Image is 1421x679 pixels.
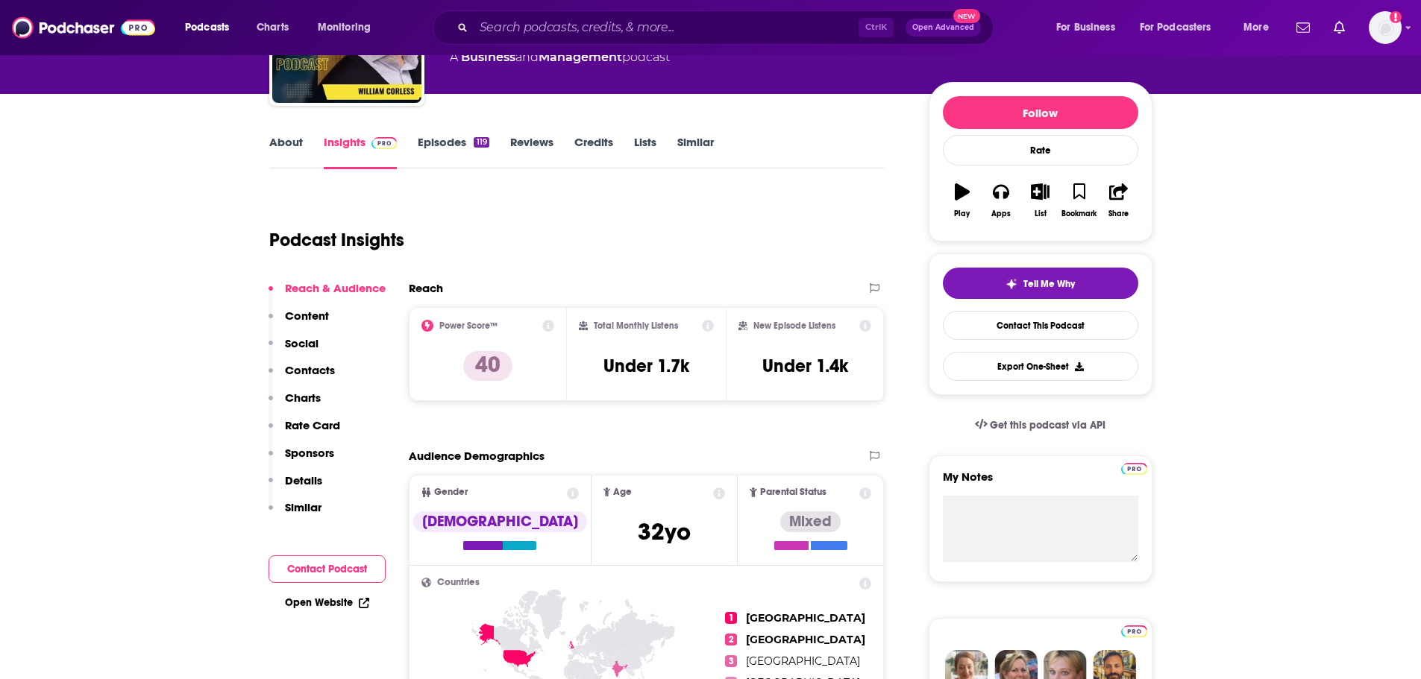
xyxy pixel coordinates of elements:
[762,355,848,377] h3: Under 1.4k
[603,355,689,377] h3: Under 1.7k
[1121,463,1147,475] img: Podchaser Pro
[285,473,322,487] p: Details
[318,17,371,38] span: Monitoring
[247,16,298,40] a: Charts
[943,311,1138,340] a: Contact This Podcast
[269,229,404,251] h1: Podcast Insights
[1006,278,1017,290] img: tell me why sparkle
[963,407,1118,443] a: Get this podcast via API
[269,555,386,583] button: Contact Podcast
[634,135,656,169] a: Lists
[285,309,329,323] p: Content
[285,363,335,377] p: Contacts
[990,419,1105,432] span: Get this podcast via API
[269,473,322,501] button: Details
[954,209,970,218] div: Play
[746,633,865,646] span: [GEOGRAPHIC_DATA]
[943,352,1138,381] button: Export One-Sheet
[269,336,319,364] button: Social
[285,336,319,350] p: Social
[1061,209,1097,218] div: Bookmark
[991,209,1011,218] div: Apps
[510,135,553,169] a: Reviews
[1369,11,1402,44] span: Logged in as SimonElement
[859,18,894,37] span: Ctrl K
[1099,174,1138,227] button: Share
[269,135,303,169] a: About
[285,281,386,295] p: Reach & Audience
[982,174,1020,227] button: Apps
[1121,625,1147,637] img: Podchaser Pro
[439,320,498,331] h2: Power Score™
[1023,278,1075,290] span: Tell Me Why
[1328,15,1351,40] a: Show notifications dropdown
[760,487,826,497] span: Parental Status
[269,309,329,336] button: Content
[324,135,398,169] a: InsightsPodchaser Pro
[269,391,321,418] button: Charts
[1108,209,1129,218] div: Share
[1060,174,1099,227] button: Bookmark
[1140,17,1211,38] span: For Podcasters
[725,655,737,667] span: 3
[746,654,860,668] span: [GEOGRAPHIC_DATA]
[413,511,587,532] div: [DEMOGRAPHIC_DATA]
[285,596,369,609] a: Open Website
[269,363,335,391] button: Contacts
[574,135,613,169] a: Credits
[1121,461,1147,475] a: Pro website
[371,137,398,149] img: Podchaser Pro
[409,281,443,295] h2: Reach
[450,48,670,66] div: A podcast
[1233,16,1287,40] button: open menu
[461,50,515,64] a: Business
[613,487,632,497] span: Age
[418,135,489,169] a: Episodes119
[1130,16,1233,40] button: open menu
[1369,11,1402,44] button: Show profile menu
[285,418,340,432] p: Rate Card
[269,446,334,473] button: Sponsors
[1390,11,1402,23] svg: Add a profile image
[269,281,386,309] button: Reach & Audience
[943,96,1138,129] button: Follow
[943,470,1138,496] label: My Notes
[285,500,321,514] p: Similar
[474,16,859,40] input: Search podcasts, credits, & more...
[257,17,289,38] span: Charts
[906,19,981,37] button: Open AdvancedNew
[437,578,480,587] span: Countries
[943,268,1138,299] button: tell me why sparkleTell Me Why
[1243,17,1269,38] span: More
[953,9,980,23] span: New
[12,13,155,42] img: Podchaser - Follow, Share and Rate Podcasts
[746,611,865,625] span: [GEOGRAPHIC_DATA]
[638,517,691,546] span: 32 yo
[285,446,334,460] p: Sponsors
[1369,11,1402,44] img: User Profile
[1056,17,1115,38] span: For Business
[175,16,248,40] button: open menu
[474,137,489,148] div: 119
[943,135,1138,165] div: Rate
[269,500,321,528] button: Similar
[447,10,1008,45] div: Search podcasts, credits, & more...
[539,50,622,64] a: Management
[753,320,835,331] h2: New Episode Listens
[1035,209,1047,218] div: List
[409,449,545,463] h2: Audience Demographics
[1020,174,1059,227] button: List
[515,50,539,64] span: and
[434,487,468,497] span: Gender
[307,16,390,40] button: open menu
[463,351,512,381] p: 40
[1121,623,1147,637] a: Pro website
[594,320,678,331] h2: Total Monthly Listens
[1046,16,1134,40] button: open menu
[943,174,982,227] button: Play
[725,634,737,645] span: 2
[725,612,737,624] span: 1
[677,135,714,169] a: Similar
[185,17,229,38] span: Podcasts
